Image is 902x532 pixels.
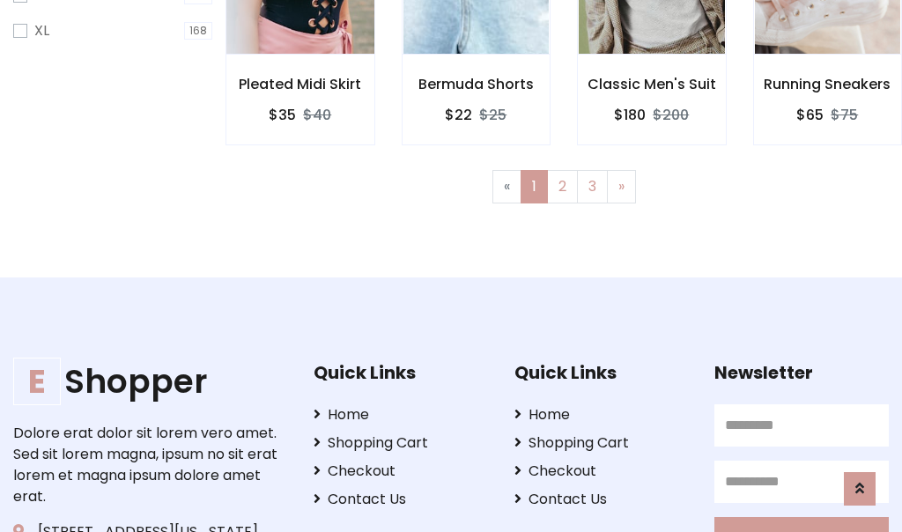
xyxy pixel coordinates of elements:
[226,76,374,92] h6: Pleated Midi Skirt
[754,76,902,92] h6: Running Sneakers
[547,170,578,203] a: 2
[514,489,689,510] a: Contact Us
[13,362,286,402] a: EShopper
[239,170,889,203] nav: Page navigation
[303,105,331,125] del: $40
[831,105,858,125] del: $75
[314,432,488,454] a: Shopping Cart
[314,461,488,482] a: Checkout
[653,105,689,125] del: $200
[618,176,625,196] span: »
[403,76,551,92] h6: Bermuda Shorts
[607,170,636,203] a: Next
[13,362,286,402] h1: Shopper
[314,404,488,425] a: Home
[577,170,608,203] a: 3
[714,362,889,383] h5: Newsletter
[269,107,296,123] h6: $35
[578,76,726,92] h6: Classic Men's Suit
[314,362,488,383] h5: Quick Links
[521,170,548,203] a: 1
[13,423,286,507] p: Dolore erat dolor sit lorem vero amet. Sed sit lorem magna, ipsum no sit erat lorem et magna ipsu...
[514,432,689,454] a: Shopping Cart
[34,20,49,41] label: XL
[514,461,689,482] a: Checkout
[184,22,212,40] span: 168
[479,105,506,125] del: $25
[796,107,824,123] h6: $65
[314,489,488,510] a: Contact Us
[514,362,689,383] h5: Quick Links
[445,107,472,123] h6: $22
[614,107,646,123] h6: $180
[13,358,61,405] span: E
[514,404,689,425] a: Home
